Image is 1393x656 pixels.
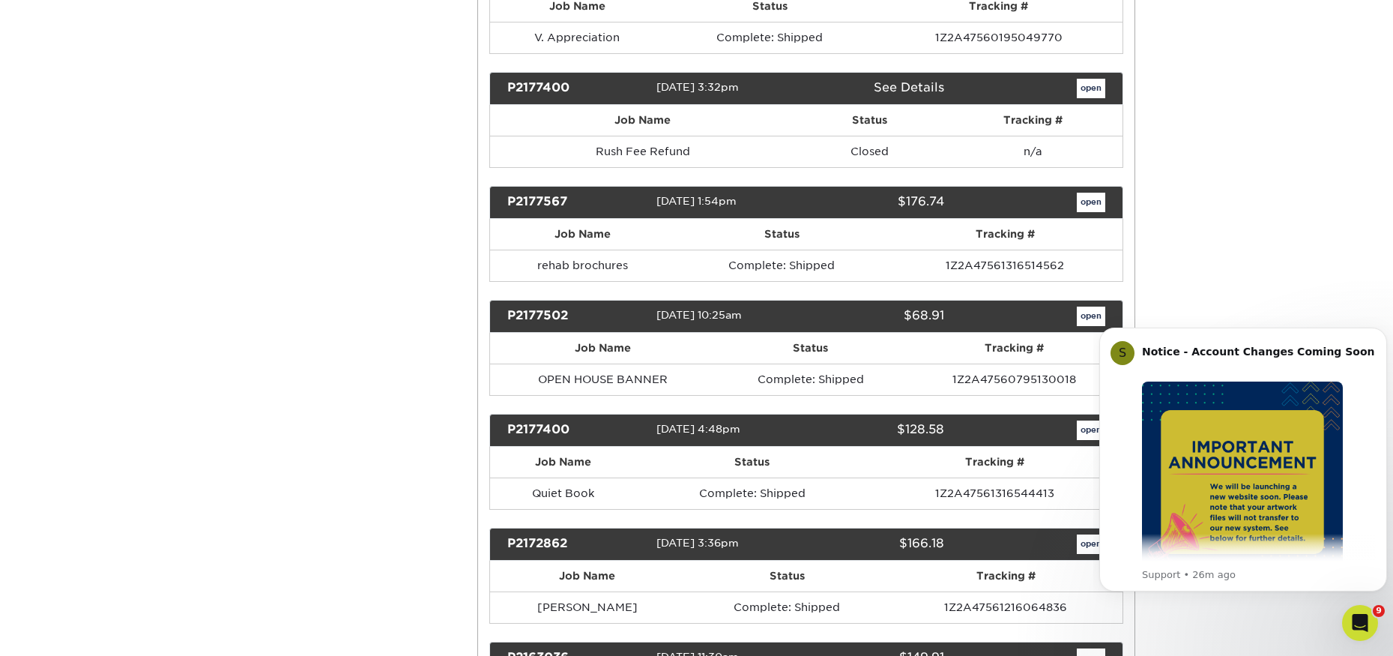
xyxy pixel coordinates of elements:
th: Status [685,561,889,592]
iframe: Intercom notifications message [1093,305,1393,616]
span: [DATE] 3:36pm [656,537,739,549]
td: Complete: Shipped [675,250,888,281]
th: Tracking # [906,333,1122,364]
div: $166.18 [795,535,955,554]
div: P2177502 [496,307,656,326]
div: P2172862 [496,535,656,554]
th: Tracking # [888,219,1122,250]
div: $68.91 [795,307,955,326]
td: 1Z2A47560195049770 [875,22,1122,53]
a: See Details [874,80,944,94]
td: 1Z2A47561316544413 [867,478,1122,509]
td: V. Appreciation [490,22,665,53]
div: P2177400 [496,421,656,440]
div: P2177400 [496,79,656,98]
a: open [1077,535,1105,554]
td: n/a [944,136,1122,167]
span: [DATE] 10:25am [656,309,742,321]
div: $176.74 [795,193,955,212]
td: 1Z2A47561316514562 [888,250,1122,281]
td: [PERSON_NAME] [490,592,685,623]
div: $128.58 [795,421,955,440]
span: 9 [1373,605,1385,617]
a: open [1077,193,1105,212]
td: Complete: Shipped [665,22,875,53]
th: Job Name [490,105,796,136]
td: Rush Fee Refund [490,136,796,167]
a: open [1077,421,1105,440]
iframe: Intercom live chat [1342,605,1378,641]
span: [DATE] 4:48pm [656,423,740,435]
a: open [1077,307,1105,326]
th: Tracking # [944,105,1122,136]
th: Tracking # [867,447,1122,478]
th: Job Name [490,219,675,250]
td: Closed [796,136,944,167]
td: rehab brochures [490,250,675,281]
th: Job Name [490,561,685,592]
span: [DATE] 3:32pm [656,81,739,93]
td: 1Z2A47561216064836 [889,592,1122,623]
th: Job Name [490,447,637,478]
td: Quiet Book [490,478,637,509]
th: Job Name [490,333,716,364]
a: open [1077,79,1105,98]
td: Complete: Shipped [685,592,889,623]
td: Complete: Shipped [637,478,868,509]
th: Status [716,333,905,364]
iframe: Google Customer Reviews [4,610,127,651]
th: Tracking # [889,561,1122,592]
th: Status [796,105,944,136]
td: Complete: Shipped [716,364,905,395]
td: 1Z2A47560795130018 [906,364,1122,395]
td: OPEN HOUSE BANNER [490,364,716,395]
th: Status [637,447,868,478]
th: Status [675,219,888,250]
span: [DATE] 1:54pm [656,195,737,207]
div: P2177567 [496,193,656,212]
